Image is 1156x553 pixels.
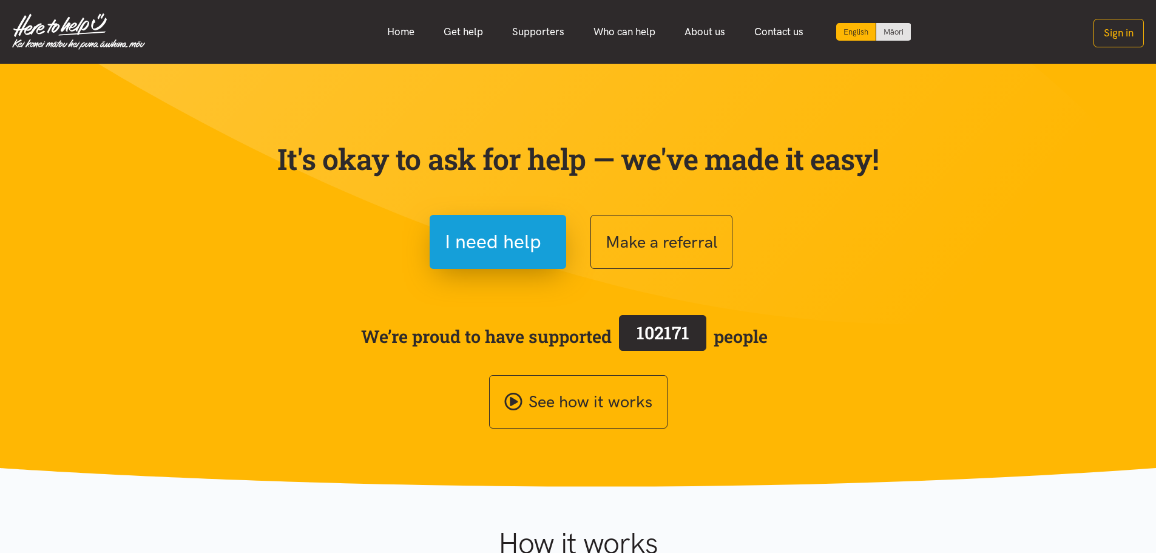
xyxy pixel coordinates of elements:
a: 102171 [612,313,714,360]
a: Who can help [579,19,670,45]
p: It's okay to ask for help — we've made it easy! [275,141,882,177]
div: Current language [836,23,876,41]
span: We’re proud to have supported people [361,313,768,360]
span: I need help [445,226,541,257]
a: Supporters [498,19,579,45]
a: Contact us [740,19,818,45]
span: 102171 [637,321,689,344]
button: Sign in [1093,19,1144,47]
a: Home [373,19,429,45]
div: Language toggle [836,23,911,41]
a: Get help [429,19,498,45]
button: I need help [430,215,566,269]
a: See how it works [489,375,668,429]
button: Make a referral [590,215,732,269]
a: Switch to Te Reo Māori [876,23,911,41]
a: About us [670,19,740,45]
img: Home [12,13,145,50]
